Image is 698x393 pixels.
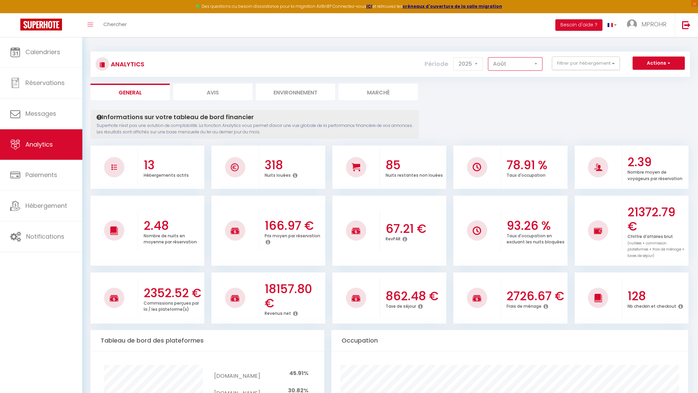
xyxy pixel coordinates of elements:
[265,309,291,316] p: Revenus net
[144,299,199,312] p: Commissions perçues par la / les plateforme(s)
[473,226,481,235] img: NO IMAGE
[507,289,566,303] h3: 2726.67 €
[507,219,566,233] h3: 93.26 %
[90,84,170,100] li: General
[386,171,443,178] p: Nuits restantes non louées
[386,235,401,242] p: RevPAR
[214,365,260,382] td: [DOMAIN_NAME]
[507,158,566,172] h3: 78.91 %
[144,158,203,172] h3: 13
[111,165,117,170] img: NO IMAGE
[144,232,197,245] p: Nombre de nuits en moyenne par réservation
[25,140,53,149] span: Analytics
[641,20,666,28] span: MPROHR
[173,84,252,100] li: Avis
[103,21,127,28] span: Chercher
[507,302,541,309] p: Frais de ménage
[338,84,418,100] li: Marché
[386,158,445,172] h3: 85
[552,57,620,70] button: Filtrer par hébergement
[90,330,324,351] div: Tableau de bord des plateformes
[366,3,372,9] a: ICI
[97,113,413,121] h4: Informations sur votre tableau de bord financier
[144,219,203,233] h3: 2.48
[144,171,189,178] p: Hébergements actifs
[98,13,132,37] a: Chercher
[507,232,564,245] p: Taux d'occupation en excluant les nuits bloquées
[628,289,686,303] h3: 128
[265,232,320,239] p: Prix moyen par réservation
[594,227,602,235] img: NO IMAGE
[633,57,685,70] button: Actions
[26,232,64,241] span: Notifications
[622,13,675,37] a: ... MPROHR
[265,171,291,178] p: Nuits louées
[256,84,335,100] li: Environnement
[507,171,546,178] p: Taux d'occupation
[628,168,682,181] p: Nombre moyen de voyageurs par réservation
[331,330,688,351] div: Occupation
[386,222,445,236] h3: 67.21 €
[25,79,65,87] span: Réservations
[97,123,413,135] p: Superhote n'est pas une solution de comptabilité. La fonction Analytics vous permet d'avoir une v...
[386,302,416,309] p: Taxe de séjour
[425,57,448,71] label: Période
[627,19,637,29] img: ...
[403,3,502,9] a: créneaux d'ouverture de la salle migration
[682,21,691,29] img: logout
[555,19,602,31] button: Besoin d'aide ?
[25,48,60,56] span: Calendriers
[20,19,62,30] img: Super Booking
[265,158,324,172] h3: 318
[628,302,676,309] p: Nb checkin et checkout
[5,3,26,23] button: Ouvrir le widget de chat LiveChat
[265,282,324,310] h3: 18157.80 €
[628,232,684,259] p: Chiffre d'affaires brut
[144,286,203,300] h3: 2352.52 €
[628,241,684,259] span: (nuitées + commission plateformes + frais de ménage + taxes de séjour)
[628,155,686,169] h3: 2.39
[628,205,686,234] h3: 21372.79 €
[25,201,67,210] span: Hébergement
[25,171,57,179] span: Paiements
[25,109,56,118] span: Messages
[109,57,144,72] h3: Analytics
[289,369,308,377] span: 45.91%
[265,219,324,233] h3: 166.97 €
[386,289,445,303] h3: 862.48 €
